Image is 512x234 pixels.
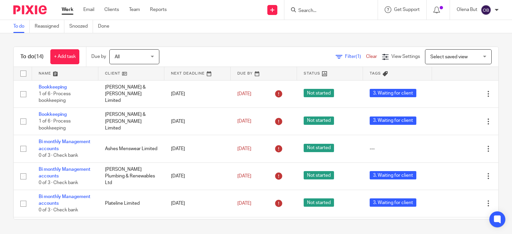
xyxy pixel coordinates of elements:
[39,85,67,90] a: Bookkeeping
[370,145,425,152] div: ---
[298,8,358,14] input: Search
[35,20,64,33] a: Reassigned
[304,198,334,207] span: Not started
[237,201,251,206] span: [DATE]
[39,167,90,178] a: Bi monthly Management accounts
[164,135,231,162] td: [DATE]
[13,5,47,14] img: Pixie
[481,5,491,15] img: svg%3E
[366,54,377,59] a: Clear
[39,153,78,158] span: 0 of 3 · Check bank
[39,181,78,185] span: 0 of 3 · Check bank
[164,108,231,135] td: [DATE]
[104,6,119,13] a: Clients
[237,119,251,124] span: [DATE]
[370,72,381,75] span: Tags
[345,54,366,59] span: Filter
[129,6,140,13] a: Team
[304,117,334,125] span: Not started
[370,171,416,179] span: 3. Waiting for client
[164,162,231,190] td: [DATE]
[39,92,71,103] span: 1 of 6 · Process bookkeeping
[394,7,420,12] span: Get Support
[237,146,251,151] span: [DATE]
[20,53,44,60] h1: To do
[370,117,416,125] span: 3. Waiting for client
[98,80,165,108] td: [PERSON_NAME] & [PERSON_NAME] Limited
[98,162,165,190] td: [PERSON_NAME] Plumbing & Renewables Ltd
[457,6,477,13] p: Olena But
[98,108,165,135] td: [PERSON_NAME] & [PERSON_NAME] Limited
[237,92,251,96] span: [DATE]
[13,20,30,33] a: To do
[39,208,78,213] span: 0 of 3 · Check bank
[91,53,106,60] p: Due by
[304,171,334,179] span: Not started
[164,190,231,217] td: [DATE]
[39,194,90,206] a: Bi monthly Management accounts
[304,144,334,152] span: Not started
[370,198,416,207] span: 3. Waiting for client
[430,55,468,59] span: Select saved view
[356,54,361,59] span: (1)
[98,190,165,217] td: Plateline Limited
[115,55,120,59] span: All
[39,139,90,151] a: Bi monthly Management accounts
[39,119,71,131] span: 1 of 6 · Process bookkeeping
[50,49,79,64] a: + Add task
[370,89,416,97] span: 3. Waiting for client
[83,6,94,13] a: Email
[150,6,167,13] a: Reports
[98,20,114,33] a: Done
[237,174,251,178] span: [DATE]
[98,135,165,162] td: Ashes Menswear Limited
[164,80,231,108] td: [DATE]
[304,89,334,97] span: Not started
[34,54,44,59] span: (14)
[391,54,420,59] span: View Settings
[69,20,93,33] a: Snoozed
[39,112,67,117] a: Bookkeeping
[62,6,73,13] a: Work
